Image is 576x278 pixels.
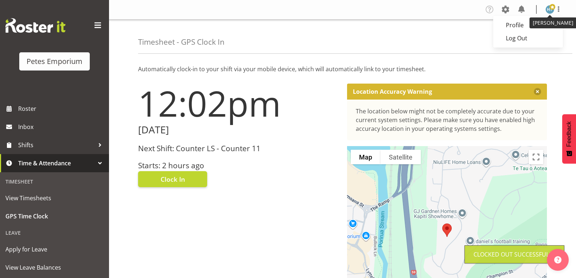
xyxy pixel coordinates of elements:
button: Feedback - Show survey [562,114,576,164]
h2: [DATE] [138,124,338,136]
div: Clocked out Successfully [474,250,555,259]
p: Location Accuracy Warning [353,88,432,95]
button: Toggle fullscreen view [529,150,543,164]
span: View Timesheets [5,193,104,204]
span: Apply for Leave [5,244,104,255]
a: Log Out [493,32,563,45]
span: View Leave Balances [5,262,104,273]
img: help-xxl-2.png [554,256,561,263]
div: Leave [2,225,107,240]
h4: Timesheet - GPS Clock In [138,38,225,46]
div: Timesheet [2,174,107,189]
a: Profile [493,19,563,32]
div: The location below might not be completely accurate due to your current system settings. Please m... [356,107,539,133]
a: GPS Time Clock [2,207,107,225]
button: Close message [534,88,541,95]
span: Shifts [18,140,94,150]
h3: Starts: 2 hours ago [138,161,338,170]
button: Show street map [351,150,380,164]
span: Clock In [161,174,185,184]
img: helena-tomlin701.jpg [545,5,554,14]
span: Feedback [566,121,572,147]
img: Rosterit website logo [5,18,65,33]
a: Apply for Leave [2,240,107,258]
button: Clock In [138,171,207,187]
span: Roster [18,103,105,114]
span: Inbox [18,121,105,132]
span: GPS Time Clock [5,211,104,222]
a: View Timesheets [2,189,107,207]
button: Show satellite imagery [380,150,421,164]
span: Time & Attendance [18,158,94,169]
a: View Leave Balances [2,258,107,277]
h1: 12:02pm [138,84,338,123]
h3: Next Shift: Counter LS - Counter 11 [138,144,338,153]
div: Petes Emporium [27,56,82,67]
p: Automatically clock-in to your shift via your mobile device, which will automatically link to you... [138,65,547,73]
